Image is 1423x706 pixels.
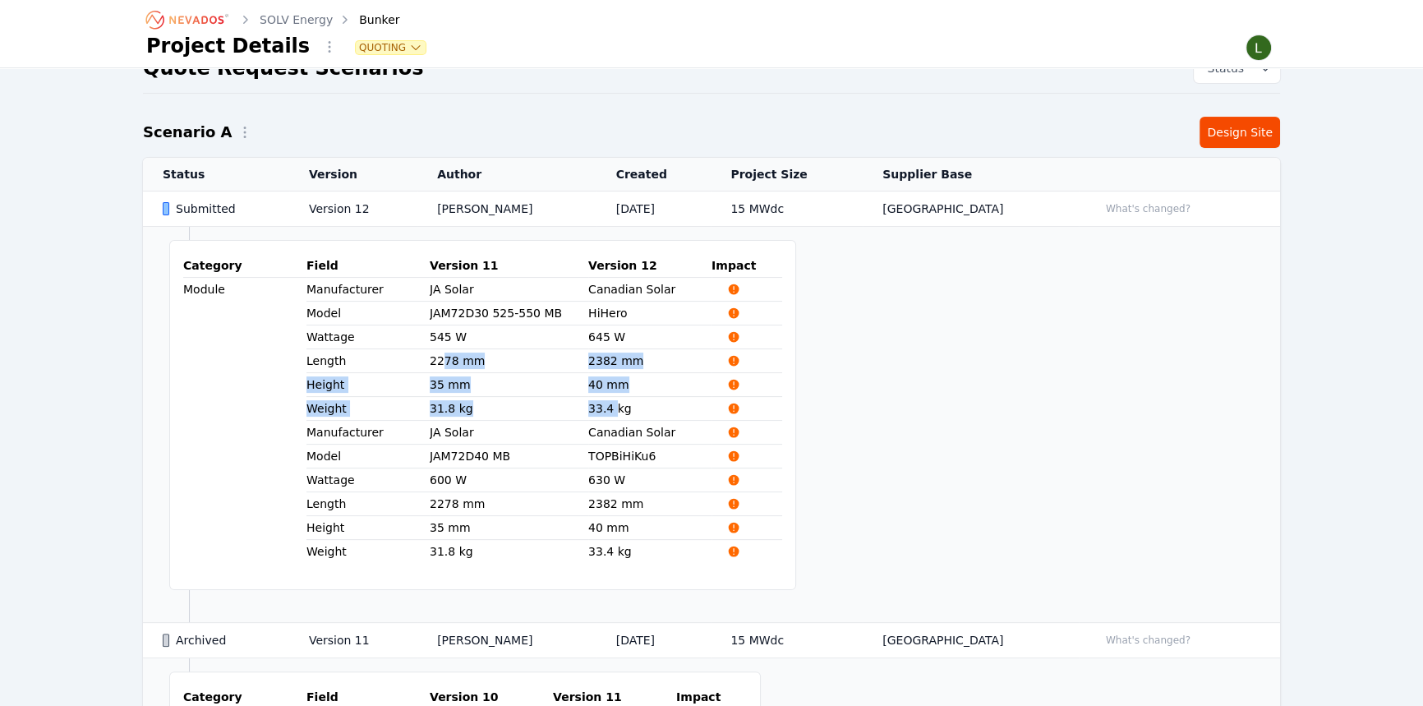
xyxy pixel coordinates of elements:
[430,302,588,325] td: JAM72D30 525-550 MB
[588,516,711,540] td: 40 mm
[417,158,596,191] th: Author
[588,468,711,492] td: 630 W
[1246,35,1272,61] img: Lamar Washington
[1098,631,1198,649] button: What's changed?
[430,397,588,421] td: 31.8 kg
[430,468,588,492] td: 600 W
[711,623,863,658] td: 15 MWdc
[306,397,430,420] td: Weight
[289,158,417,191] th: Version
[863,191,1079,227] td: [GEOGRAPHIC_DATA]
[306,492,430,515] td: Length
[588,254,711,278] th: Version 12
[430,278,588,302] td: JA Solar
[588,492,711,516] td: 2382 mm
[1200,60,1244,76] span: Status
[183,254,306,278] th: Category
[711,283,756,296] span: Impacts Structural Calculations
[1194,53,1280,83] button: Status
[306,278,430,301] td: Manufacturer
[306,325,430,348] td: Wattage
[146,33,310,59] h1: Project Details
[306,540,430,563] td: Weight
[306,516,430,539] td: Height
[863,623,1079,658] td: [GEOGRAPHIC_DATA]
[430,421,588,445] td: JA Solar
[430,373,588,397] td: 35 mm
[306,254,430,278] th: Field
[863,158,1079,191] th: Supplier Base
[430,325,588,349] td: 545 W
[356,41,426,54] button: Quoting
[588,278,711,302] td: Canadian Solar
[306,445,430,468] td: Model
[430,540,588,564] td: 31.8 kg
[143,191,1280,227] tr: SubmittedVersion 12[PERSON_NAME][DATE]15 MWdc[GEOGRAPHIC_DATA]What's changed?
[711,330,756,344] span: Impacts Structural Calculations
[430,445,588,468] td: JAM72D40 MB
[163,201,281,217] div: Submitted
[596,158,711,191] th: Created
[711,378,756,391] span: Impacts Structural Calculations
[143,623,1280,658] tr: ArchivedVersion 11[PERSON_NAME][DATE]15 MWdc[GEOGRAPHIC_DATA]What's changed?
[430,492,588,516] td: 2278 mm
[711,307,756,320] span: Impacts Structural Calculations
[306,373,430,396] td: Height
[711,545,756,558] span: Impacts Structural Calculations
[417,623,596,658] td: [PERSON_NAME]
[588,421,711,445] td: Canadian Solar
[306,302,430,325] td: Model
[163,632,281,648] div: Archived
[711,473,756,487] span: Impacts Structural Calculations
[588,325,711,349] td: 645 W
[143,55,423,81] h2: Quote Request Scenarios
[711,254,782,278] th: Impact
[143,158,289,191] th: Status
[289,623,417,658] td: Version 11
[430,349,588,373] td: 2278 mm
[430,516,588,540] td: 35 mm
[588,373,711,397] td: 40 mm
[588,445,711,468] td: TOPBiHiKu6
[711,354,756,367] span: Impacts Structural Calculations
[588,349,711,373] td: 2382 mm
[588,397,711,421] td: 33.4 kg
[588,540,711,564] td: 33.4 kg
[596,623,711,658] td: [DATE]
[711,450,756,463] span: Impacts Structural Calculations
[1098,200,1198,218] button: What's changed?
[711,158,863,191] th: Project Size
[306,421,430,444] td: Manufacturer
[711,521,756,534] span: Impacts Structural Calculations
[306,468,430,491] td: Wattage
[183,278,306,564] td: Module
[146,7,400,33] nav: Breadcrumb
[143,121,232,144] h2: Scenario A
[711,497,756,510] span: Impacts Structural Calculations
[336,12,399,28] div: Bunker
[711,191,863,227] td: 15 MWdc
[289,191,417,227] td: Version 12
[417,191,596,227] td: [PERSON_NAME]
[306,349,430,372] td: Length
[588,302,711,325] td: HiHero
[711,402,756,415] span: Impacts Structural Calculations
[711,426,756,439] span: Impacts Structural Calculations
[260,12,333,28] a: SOLV Energy
[430,254,588,278] th: Version 11
[1200,117,1280,148] a: Design Site
[596,191,711,227] td: [DATE]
